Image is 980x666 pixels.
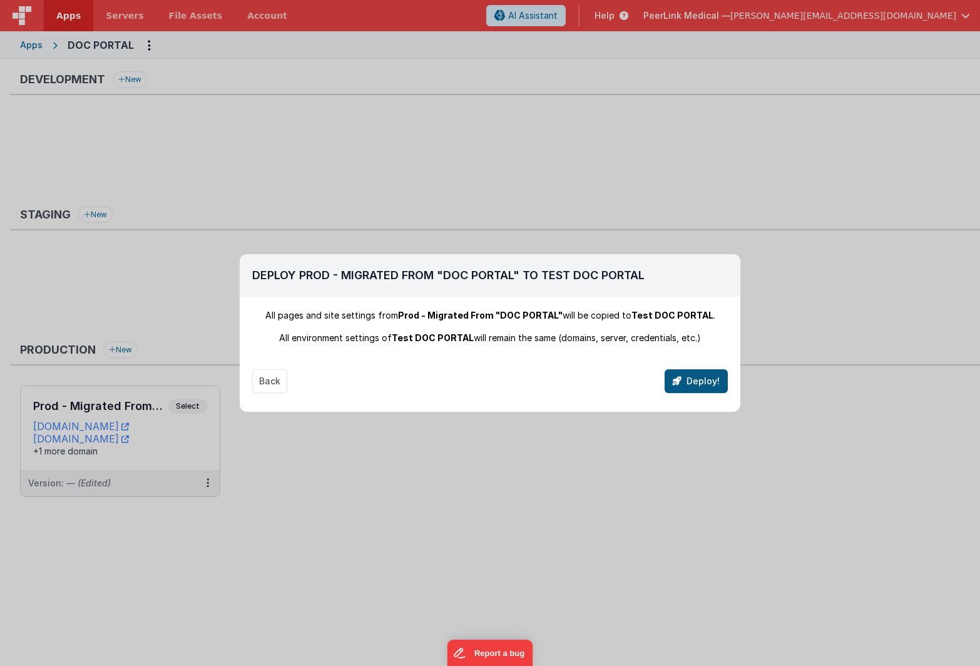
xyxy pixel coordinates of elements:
div: All pages and site settings from will be copied to . [252,309,728,322]
span: Prod - Migrated From "DOC PORTAL" [398,310,563,320]
h2: Deploy Prod - Migrated From "DOC PORTAL" To Test DOC PORTAL [252,267,728,284]
span: Test DOC PORTAL [631,310,713,320]
div: All environment settings of will remain the same (domains, server, credentials, etc.) [252,332,728,344]
button: Back [252,369,287,393]
iframe: Marker.io feedback button [447,640,533,666]
button: Deploy! [665,369,728,393]
span: Test DOC PORTAL [392,332,474,343]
